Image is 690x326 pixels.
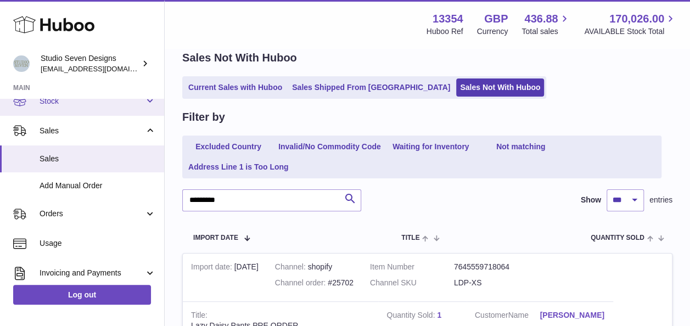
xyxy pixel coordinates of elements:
strong: Title [191,311,207,322]
span: Customer [475,311,508,319]
dt: Item Number [370,262,454,272]
span: Import date [193,234,238,241]
a: Sales Shipped From [GEOGRAPHIC_DATA] [288,78,454,97]
div: Currency [477,26,508,37]
div: #25702 [275,278,354,288]
div: Studio Seven Designs [41,53,139,74]
span: entries [649,195,672,205]
span: 170,026.00 [609,12,664,26]
strong: Channel [275,262,308,274]
a: Excluded Country [184,138,272,156]
dt: Name [475,310,540,323]
a: Current Sales with Huboo [184,78,286,97]
span: Sales [40,126,144,136]
span: Title [401,234,419,241]
span: AVAILABLE Stock Total [584,26,677,37]
a: Waiting for Inventory [387,138,475,156]
a: 1 [437,311,441,319]
span: Sales [40,154,156,164]
span: Usage [40,238,156,249]
strong: Channel order [275,278,328,290]
span: 436.88 [524,12,558,26]
a: 170,026.00 AVAILABLE Stock Total [584,12,677,37]
div: Huboo Ref [427,26,463,37]
a: Sales Not With Huboo [456,78,544,97]
td: [DATE] [183,254,267,302]
h2: Filter by [182,110,225,125]
div: shopify [275,262,354,272]
strong: Import date [191,262,234,274]
a: Not matching [477,138,565,156]
span: Quantity Sold [591,234,644,241]
strong: Quantity Sold [386,311,437,322]
span: Orders [40,209,144,219]
span: Add Manual Order [40,181,156,191]
span: Stock [40,96,144,106]
a: [PERSON_NAME] [540,310,605,321]
label: Show [581,195,601,205]
h2: Sales Not With Huboo [182,50,297,65]
strong: GBP [484,12,508,26]
dd: LDP-XS [454,278,538,288]
span: Total sales [521,26,570,37]
dt: Channel SKU [370,278,454,288]
a: Log out [13,285,151,305]
strong: 13354 [433,12,463,26]
a: 436.88 Total sales [521,12,570,37]
dd: 7645559718064 [454,262,538,272]
img: internalAdmin-13354@internal.huboo.com [13,55,30,72]
a: Invalid/No Commodity Code [274,138,385,156]
span: [EMAIL_ADDRESS][DOMAIN_NAME] [41,64,161,73]
span: Invoicing and Payments [40,268,144,278]
a: Address Line 1 is Too Long [184,158,293,176]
